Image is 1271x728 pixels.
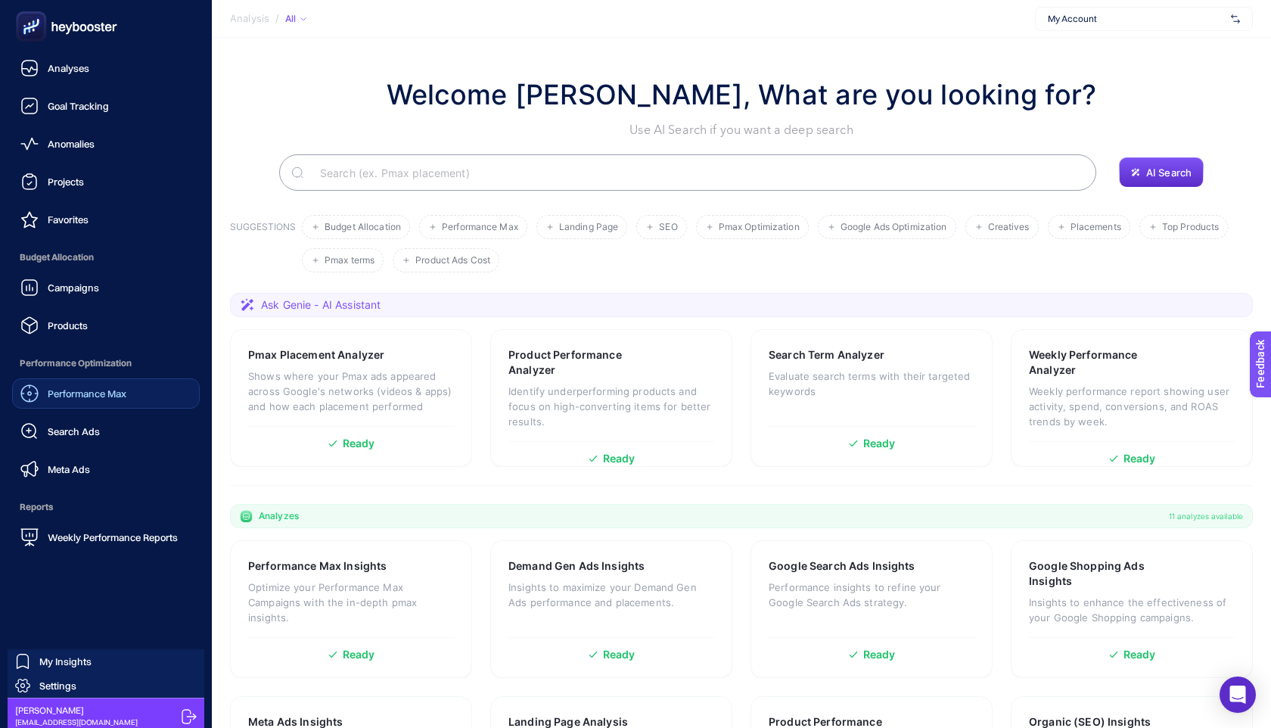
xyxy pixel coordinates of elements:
span: Budget Allocation [325,222,401,233]
span: AI Search [1146,166,1192,179]
span: Budget Allocation [12,242,200,272]
a: Favorites [12,204,200,235]
span: Ready [603,453,635,464]
span: Meta Ads [48,463,90,475]
span: Creatives [988,222,1030,233]
span: Weekly Performance Reports [48,531,178,543]
a: Settings [8,674,204,698]
span: [PERSON_NAME] [15,705,138,717]
h3: Performance Max Insights [248,558,387,574]
span: Search Ads [48,425,100,437]
a: Demand Gen Ads InsightsInsights to maximize your Demand Gen Ads performance and placements.Ready [490,540,732,678]
a: Google Shopping Ads InsightsInsights to enhance the effectiveness of your Google Shopping campaig... [1011,540,1253,678]
a: Weekly Performance AnalyzerWeekly performance report showing user activity, spend, conversions, a... [1011,329,1253,467]
span: Feedback [9,5,57,17]
a: Goal Tracking [12,91,200,121]
a: Meta Ads [12,454,200,484]
a: Search Term AnalyzerEvaluate search terms with their targeted keywordsReady [750,329,993,467]
span: Analysis [230,13,269,25]
span: Products [48,319,88,331]
span: Performance Max [48,387,126,400]
span: SEO [659,222,677,233]
p: Performance insights to refine your Google Search Ads strategy. [769,580,974,610]
span: Google Ads Optimization [841,222,947,233]
a: My Insights [8,649,204,674]
h3: Search Term Analyzer [769,347,884,362]
div: Open Intercom Messenger [1220,677,1256,713]
a: Pmax Placement AnalyzerShows where your Pmax ads appeared across Google's networks (videos & apps... [230,329,472,467]
span: Top Products [1162,222,1219,233]
a: Products [12,310,200,341]
span: Placements [1071,222,1121,233]
a: Performance Max [12,378,200,409]
span: Pmax Optimization [719,222,800,233]
span: Ready [863,649,896,660]
p: Evaluate search terms with their targeted keywords [769,369,974,399]
a: Analyses [12,53,200,83]
p: Insights to enhance the effectiveness of your Google Shopping campaigns. [1029,595,1235,625]
p: Insights to maximize your Demand Gen Ads performance and placements. [508,580,714,610]
span: [EMAIL_ADDRESS][DOMAIN_NAME] [15,717,138,728]
h3: Google Search Ads Insights [769,558,915,574]
p: Identify underperforming products and focus on high-converting items for better results. [508,384,714,429]
a: Performance Max InsightsOptimize your Performance Max Campaigns with the in-depth pmax insights.R... [230,540,472,678]
a: Campaigns [12,272,200,303]
span: Ready [1123,649,1156,660]
span: Ready [863,438,896,449]
h3: SUGGESTIONS [230,221,296,272]
span: My Insights [39,655,92,667]
h3: Pmax Placement Analyzer [248,347,384,362]
h3: Google Shopping Ads Insights [1029,558,1186,589]
h3: Product Performance Analyzer [508,347,666,378]
span: Analyses [48,62,89,74]
a: Weekly Performance Reports [12,522,200,552]
img: svg%3e [1231,11,1240,26]
span: Performance Optimization [12,348,200,378]
a: Search Ads [12,416,200,446]
span: My Account [1048,13,1225,25]
span: Ready [1123,453,1156,464]
span: Product Ads Cost [415,255,490,266]
h1: Welcome [PERSON_NAME], What are you looking for? [387,74,1097,115]
a: Anomalies [12,129,200,159]
p: Shows where your Pmax ads appeared across Google's networks (videos & apps) and how each placemen... [248,369,454,414]
span: / [275,12,279,24]
span: Performance Max [442,222,518,233]
a: Product Performance AnalyzerIdentify underperforming products and focus on high-converting items ... [490,329,732,467]
h3: Weekly Performance Analyzer [1029,347,1186,378]
span: Ready [343,649,375,660]
p: Use AI Search if you want a deep search [387,121,1097,139]
span: Pmax terms [325,255,374,266]
span: Ask Genie - AI Assistant [261,297,381,313]
button: AI Search [1119,157,1204,188]
span: Analyzes [259,510,299,522]
span: Favorites [48,213,89,226]
p: Weekly performance report showing user activity, spend, conversions, and ROAS trends by week. [1029,384,1235,429]
span: Ready [343,438,375,449]
h3: Demand Gen Ads Insights [508,558,645,574]
span: Projects [48,176,84,188]
span: Anomalies [48,138,95,150]
span: Goal Tracking [48,100,109,112]
div: All [285,13,306,25]
span: Settings [39,680,76,692]
span: Reports [12,492,200,522]
span: Ready [603,649,635,660]
a: Google Search Ads InsightsPerformance insights to refine your Google Search Ads strategy.Ready [750,540,993,678]
input: Search [308,151,1084,194]
a: Projects [12,166,200,197]
span: 11 analyzes available [1169,510,1243,522]
span: Campaigns [48,282,99,294]
span: Landing Page [559,222,618,233]
p: Optimize your Performance Max Campaigns with the in-depth pmax insights. [248,580,454,625]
